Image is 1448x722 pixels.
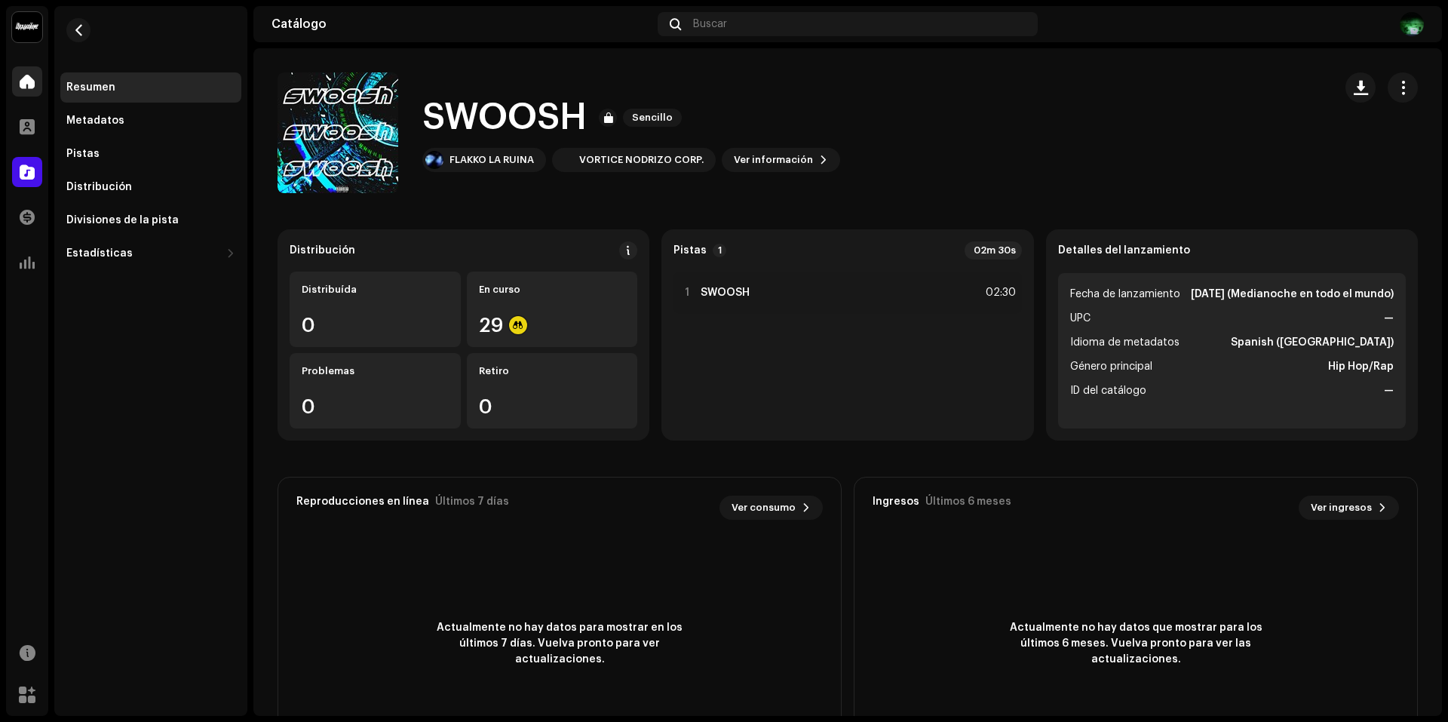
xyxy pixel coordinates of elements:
span: Ver información [734,145,813,175]
re-m-nav-item: Metadatos [60,106,241,136]
button: Ver consumo [719,496,823,520]
re-m-nav-dropdown: Estadísticas [60,238,241,269]
div: Distribuída [302,284,449,296]
span: Sencillo [623,109,682,127]
div: Distribución [290,244,355,257]
span: Buscar [693,18,727,30]
div: Últimos 7 días [435,496,509,508]
div: Metadatos [66,115,124,127]
strong: — [1384,309,1394,327]
span: Género principal [1070,358,1152,376]
strong: — [1384,382,1394,400]
span: Actualmente no hay datos que mostrar para los últimos 6 meses. Vuelva pronto para ver las actuali... [1000,620,1272,668]
div: VORTICE NODRIZO CORP. [579,154,704,166]
div: Divisiones de la pista [66,214,179,226]
div: Retiro [479,365,626,377]
span: Actualmente no hay datos para mostrar en los últimos 7 días. Vuelva pronto para ver actualizaciones. [424,620,695,668]
div: En curso [479,284,626,296]
span: UPC [1070,309,1091,327]
h1: SWOOSH [422,94,587,142]
div: Últimos 6 meses [925,496,1011,508]
div: Catálogo [271,18,652,30]
span: Ver consumo [732,493,796,523]
span: Idioma de metadatos [1070,333,1180,352]
button: Ver ingresos [1299,496,1399,520]
re-m-nav-item: Distribución [60,172,241,202]
strong: SWOOSH [701,287,750,299]
re-m-nav-item: Pistas [60,139,241,169]
p-badge: 1 [713,244,726,257]
img: e54de5e6-1a0b-40db-9d4e-919f30060b23 [425,151,443,169]
div: FLAKKO LA RUINA [449,154,534,166]
button: Ver información [722,148,840,172]
div: Reproducciones en línea [296,496,429,508]
re-m-nav-item: Divisiones de la pista [60,205,241,235]
strong: Detalles del lanzamiento [1058,244,1190,257]
div: 02m 30s [965,241,1022,260]
div: Estadísticas [66,247,133,260]
strong: Spanish ([GEOGRAPHIC_DATA]) [1231,333,1394,352]
strong: [DATE] (Medianoche en todo el mundo) [1191,285,1394,303]
span: Ver ingresos [1311,493,1372,523]
span: Fecha de lanzamiento [1070,285,1180,303]
img: f2e430b9-b20e-452d-bc9e-f8a4a26cb5bd [555,151,573,169]
div: 02:30 [983,284,1016,302]
div: Problemas [302,365,449,377]
img: 10370c6a-d0e2-4592-b8a2-38f444b0ca44 [12,12,42,42]
div: Pistas [66,148,100,160]
strong: Hip Hop/Rap [1328,358,1394,376]
span: ID del catálogo [1070,382,1146,400]
div: Distribución [66,181,132,193]
div: Ingresos [873,496,919,508]
strong: Pistas [673,244,707,257]
div: Resumen [66,81,115,94]
re-m-nav-item: Resumen [60,72,241,103]
img: 5da43dad-e150-439d-8bcb-bde63c1bd5ec [1400,12,1424,36]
